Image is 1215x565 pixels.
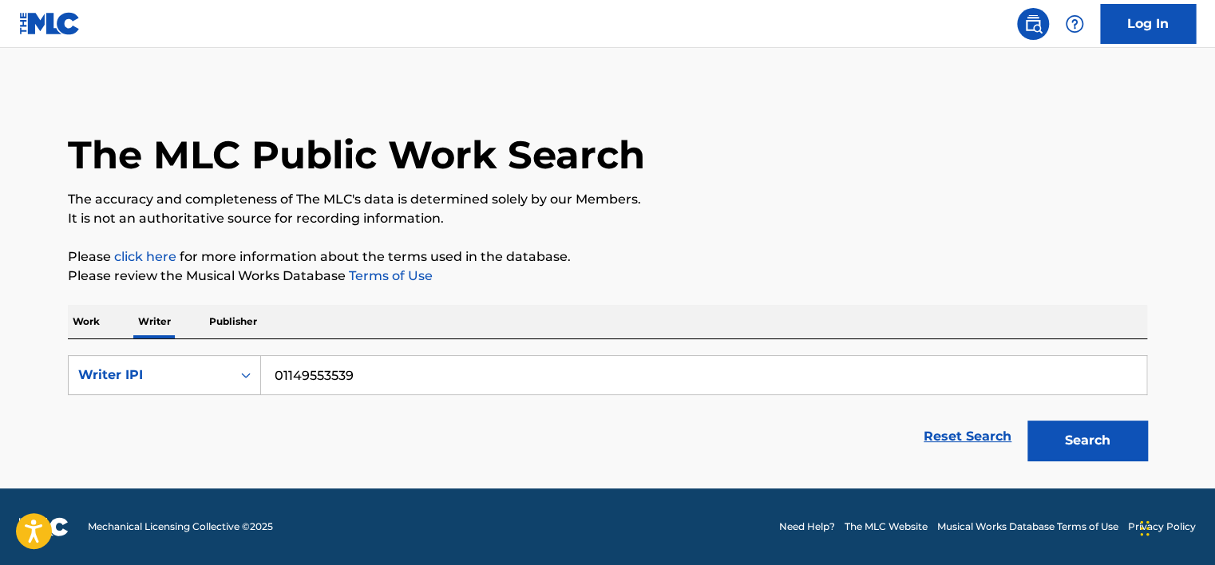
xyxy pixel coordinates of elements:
a: Musical Works Database Terms of Use [937,520,1118,534]
a: Public Search [1017,8,1049,40]
img: logo [19,517,69,536]
p: The accuracy and completeness of The MLC's data is determined solely by our Members. [68,190,1147,209]
p: Work [68,305,105,338]
a: Reset Search [916,419,1019,454]
a: Privacy Policy [1128,520,1196,534]
div: Help [1059,8,1090,40]
a: Terms of Use [346,268,433,283]
img: MLC Logo [19,12,81,35]
img: help [1065,14,1084,34]
form: Search Form [68,355,1147,468]
img: search [1023,14,1043,34]
a: click here [114,249,176,264]
div: Writer IPI [78,365,222,385]
a: Log In [1100,4,1196,44]
a: The MLC Website [845,520,928,534]
p: Please for more information about the terms used in the database. [68,247,1147,267]
p: Writer [133,305,176,338]
p: It is not an authoritative source for recording information. [68,209,1147,228]
iframe: Chat Widget [1135,488,1215,565]
button: Search [1027,421,1147,460]
h1: The MLC Public Work Search [68,131,645,179]
div: Drag [1140,504,1150,552]
a: Need Help? [779,520,835,534]
span: Mechanical Licensing Collective © 2025 [88,520,273,534]
p: Please review the Musical Works Database [68,267,1147,286]
p: Publisher [204,305,262,338]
